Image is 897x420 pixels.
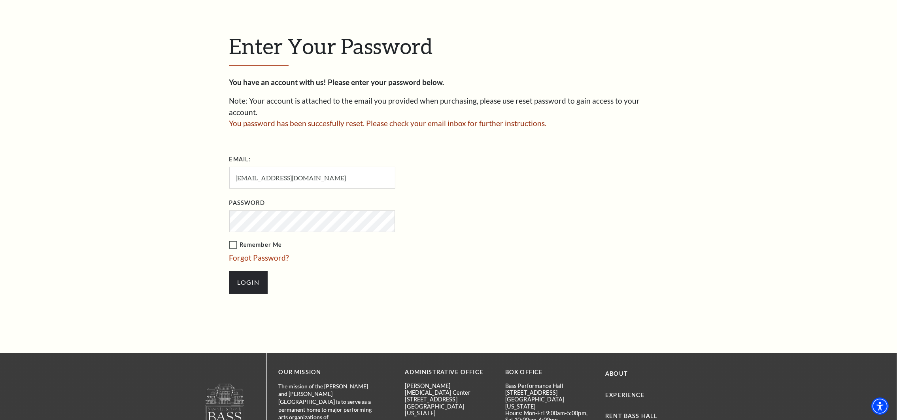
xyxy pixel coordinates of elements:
p: [STREET_ADDRESS] [505,389,593,396]
p: [PERSON_NAME][MEDICAL_DATA] Center [405,382,493,396]
p: [STREET_ADDRESS] [405,396,493,403]
p: Note: Your account is attached to the email you provided when purchasing, please use reset passwo... [229,95,668,118]
a: Rent Bass Hall [605,412,657,419]
a: Experience [605,392,645,398]
input: Submit button [229,271,268,293]
label: Email: [229,155,251,165]
p: [GEOGRAPHIC_DATA][US_STATE] [405,403,493,417]
strong: Please enter your password below. [328,78,444,87]
p: BOX OFFICE [505,367,593,377]
p: Administrative Office [405,367,493,377]
p: OUR MISSION [279,367,378,377]
span: Enter Your Password [229,33,433,59]
span: You password has been succesfully reset. Please check your email inbox for further instructions. [229,119,547,128]
p: Bass Performance Hall [505,382,593,389]
p: [GEOGRAPHIC_DATA][US_STATE] [505,396,593,410]
input: Required [229,167,395,189]
label: Password [229,198,265,208]
a: About [605,370,628,377]
div: Accessibility Menu [871,397,889,415]
strong: You have an account with us! [229,78,327,87]
label: Remember Me [229,240,474,250]
a: Forgot Password? [229,253,289,262]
